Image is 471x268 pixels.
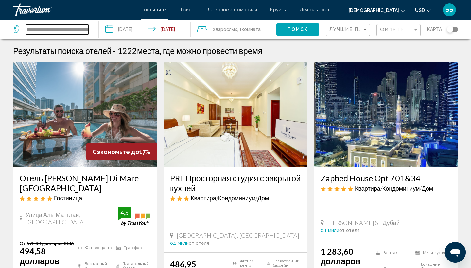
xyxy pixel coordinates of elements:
[93,148,139,155] span: Сэкономьте до
[189,241,209,246] span: от отеля
[445,7,453,13] span: ББ
[427,25,442,34] span: КАРТА
[355,185,433,192] span: Квартира/Кондоминиум/Дом
[170,241,189,246] span: 0,1 мили
[118,207,150,226] img: trustyou-badge.svg
[441,3,458,17] button: Меню пользователя
[117,46,262,56] h2: 1222
[329,27,398,32] span: ЛУЧШИЕ ПРЕДЛОЖЕНИЯ
[74,241,113,255] li: Фитнес-центр
[20,241,25,246] span: От
[300,7,330,12] a: Деятельность
[263,259,301,268] li: Плавательный бассейн
[270,7,287,12] a: Круизы
[415,8,425,13] span: USD
[191,20,276,39] button: Путешественники: 2 взрослых, 0 детей
[314,62,458,167] img: Изображение отеля
[181,7,194,12] a: Рейсы
[276,23,319,35] button: ПОИСК
[242,27,261,32] span: комната
[170,194,301,202] div: 3-звездочная квартира
[216,27,237,32] span: взрослых
[113,241,150,255] li: Трансфер
[237,25,261,34] span: , 1
[20,173,150,193] a: Отель [PERSON_NAME] Di Mare [GEOGRAPHIC_DATA]
[177,232,299,239] span: [GEOGRAPHIC_DATA], [GEOGRAPHIC_DATA]
[99,20,191,39] button: Дата заезда: 9 октября 2025 г. Дата выезда: 12 октября 2025 г.
[13,3,135,16] a: Травориум
[213,25,237,34] span: 2
[137,46,262,56] span: места, где можно провести время
[380,27,404,32] span: фильтр
[86,143,157,160] div: 17%
[339,228,359,233] span: от отеля
[415,6,431,15] button: Изменить валюту
[376,24,421,37] button: фильтр
[321,228,339,233] span: 0,1 мили
[54,194,82,202] span: Гостиница
[349,8,399,13] span: [DEMOGRAPHIC_DATA]
[445,242,466,263] iframe: Кнопка запуска окна обмена сообщениями
[412,246,451,259] li: Мини-кухня
[118,209,131,217] div: 4,5
[442,26,458,32] button: Переключить карту
[113,46,116,56] span: -
[229,259,263,268] li: Фитнес-центр
[321,185,451,192] div: 5-звездочная квартира
[191,194,269,202] span: Квартира/Кондоминиум/Дом
[170,173,301,193] a: PRL Просторная студия с закрытой кухней
[26,211,118,226] span: Улица Аль-Маттлаи, [GEOGRAPHIC_DATA]
[13,46,112,56] h1: Результаты поиска отелей
[288,27,308,32] span: ПОИСК
[327,219,400,226] span: [PERSON_NAME] St, Дубай
[207,7,257,12] a: Легковые автомобили
[27,241,74,246] del: 592,38 долларов США
[141,7,168,12] a: Гостиницы
[20,194,150,202] div: 5-звездочный отель
[349,6,405,15] button: Изменить язык
[373,246,412,259] li: Завтрак
[329,27,368,33] mat-select: СОРТИРОВКА ПО
[164,62,307,167] img: Изображение отеля
[13,62,157,167] img: Изображение отеля
[321,173,451,183] a: Zapbed House Opt 701&34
